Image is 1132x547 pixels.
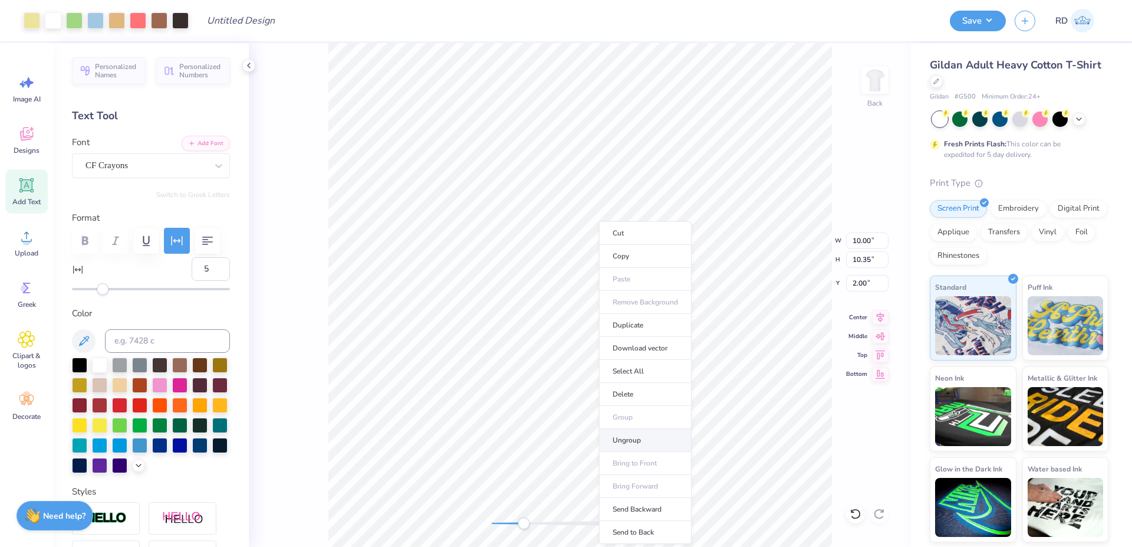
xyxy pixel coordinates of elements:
[179,63,223,79] span: Personalized Numbers
[930,176,1108,190] div: Print Type
[935,296,1011,355] img: Standard
[1028,296,1104,355] img: Puff Ink
[72,136,90,149] label: Font
[1050,200,1107,218] div: Digital Print
[935,478,1011,537] img: Glow in the Dark Ink
[867,98,883,109] div: Back
[1028,281,1052,293] span: Puff Ink
[950,11,1006,31] button: Save
[935,387,1011,446] img: Neon Ink
[72,57,146,84] button: Personalized Names
[156,57,230,84] button: Personalized Numbers
[1031,224,1064,241] div: Vinyl
[72,108,230,124] div: Text Tool
[97,283,108,295] div: Accessibility label
[982,92,1041,102] span: Minimum Order: 24 +
[162,511,203,526] img: Shadow
[198,9,284,32] input: Untitled Design
[156,190,230,199] button: Switch to Greek Letters
[930,224,977,241] div: Applique
[13,94,41,104] span: Image AI
[930,200,987,218] div: Screen Print
[105,329,230,353] input: e.g. 7428 c
[72,485,96,499] label: Styles
[599,337,692,360] li: Download vector
[935,281,966,293] span: Standard
[930,92,949,102] span: Gildan
[944,139,1089,160] div: This color can be expedited for 5 day delivery.
[599,221,692,245] li: Cut
[990,200,1047,218] div: Embroidery
[95,63,139,79] span: Personalized Names
[15,248,38,258] span: Upload
[518,517,529,529] div: Accessibility label
[935,372,964,384] span: Neon Ink
[12,197,41,207] span: Add Text
[18,300,36,309] span: Greek
[1028,387,1104,446] img: Metallic & Glitter Ink
[72,307,230,320] label: Color
[599,521,692,544] li: Send to Back
[182,136,230,151] button: Add Font
[846,351,867,360] span: Top
[599,245,692,268] li: Copy
[72,211,230,225] label: Format
[7,351,46,370] span: Clipart & logos
[14,146,40,155] span: Designs
[599,498,692,521] li: Send Backward
[1028,372,1097,384] span: Metallic & Glitter Ink
[930,247,987,265] div: Rhinestones
[863,68,887,92] img: Back
[85,512,127,525] img: Stroke
[944,139,1006,149] strong: Fresh Prints Flash:
[846,313,867,322] span: Center
[599,314,692,337] li: Duplicate
[935,463,1002,475] span: Glow in the Dark Ink
[12,412,41,421] span: Decorate
[980,224,1028,241] div: Transfers
[1071,9,1094,32] img: Rommel Del Rosario
[1055,14,1068,28] span: RD
[599,383,692,406] li: Delete
[930,58,1101,72] span: Gildan Adult Heavy Cotton T-Shirt
[599,429,692,452] li: Ungroup
[1028,478,1104,537] img: Water based Ink
[1068,224,1095,241] div: Foil
[43,510,85,522] strong: Need help?
[1050,9,1100,32] a: RD
[1028,463,1082,475] span: Water based Ink
[599,360,692,383] li: Select All
[846,369,867,379] span: Bottom
[846,332,867,341] span: Middle
[955,92,976,102] span: # G500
